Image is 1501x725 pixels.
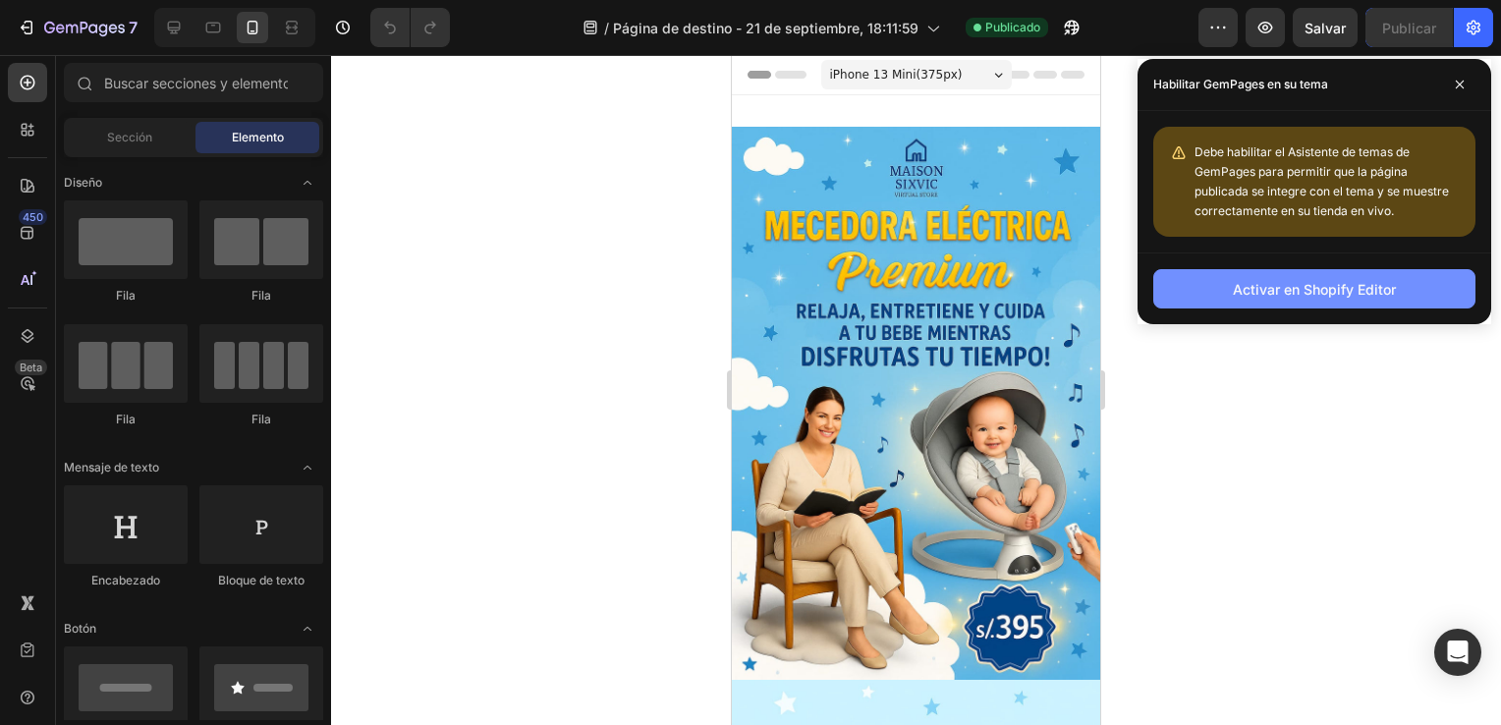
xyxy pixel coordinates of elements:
p: Habilitar GemPages en su tema [1153,75,1328,94]
span: Publicado [985,19,1040,36]
div: Fila [64,411,188,428]
div: 450 [19,209,47,225]
span: Alternar abierto [292,167,323,198]
div: Encabezado [64,572,188,589]
button: Salvar [1293,8,1358,47]
span: Alternar abierto [292,613,323,644]
font: Activar en Shopify Editor [1233,279,1396,300]
button: 7 [8,8,146,47]
div: Fila [199,411,323,428]
div: Beta [15,360,47,375]
font: Publicar [1382,18,1436,38]
button: Activar en Shopify Editor [1153,269,1475,308]
span: Página de destino - 21 de septiembre, 18:11:59 [613,18,918,38]
div: Fila [199,287,323,305]
div: Bloque de texto [199,572,323,589]
iframe: Design area [732,55,1100,725]
p: 7 [129,16,138,39]
span: Elemento [232,129,284,146]
input: Buscar secciones y elementos [64,63,323,102]
span: Alternar abierto [292,452,323,483]
span: / [604,18,609,38]
span: Botón [64,620,96,638]
span: Mensaje de texto [64,459,159,476]
span: Sección [107,129,152,146]
div: Deshacer/Rehacer [370,8,450,47]
span: Salvar [1305,20,1346,36]
div: Fila [64,287,188,305]
button: Publicar [1365,8,1453,47]
div: Abra Intercom Messenger [1434,629,1481,676]
span: Debe habilitar el Asistente de temas de GemPages para permitir que la página publicada se integre... [1195,144,1449,218]
span: Diseño [64,174,102,192]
